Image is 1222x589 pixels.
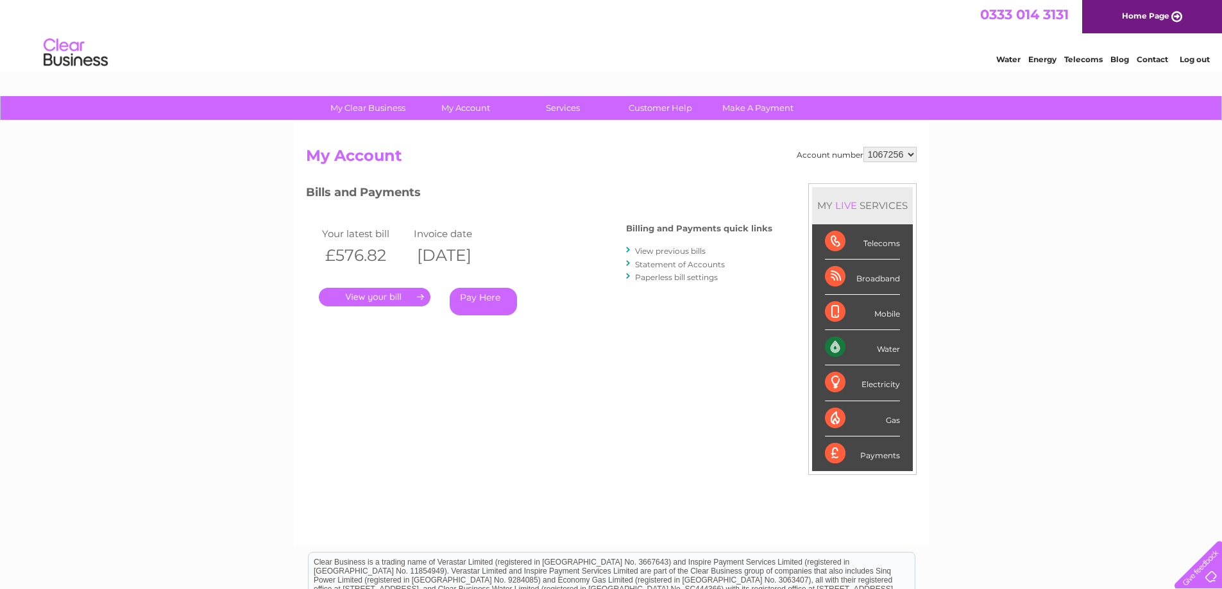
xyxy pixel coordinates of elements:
[315,96,421,120] a: My Clear Business
[635,246,706,256] a: View previous bills
[626,224,772,233] h4: Billing and Payments quick links
[812,187,913,224] div: MY SERVICES
[635,272,718,282] a: Paperless bill settings
[635,260,725,269] a: Statement of Accounts
[1137,54,1168,64] a: Contact
[825,401,900,436] div: Gas
[825,365,900,401] div: Electricity
[319,225,411,242] td: Your latest bill
[825,436,900,471] div: Payments
[825,330,900,365] div: Water
[510,96,616,120] a: Services
[43,33,108,72] img: logo.png
[825,224,900,260] div: Telecoms
[705,96,811,120] a: Make A Payment
[319,288,430,306] a: .
[825,295,900,330] div: Mobile
[996,54,1021,64] a: Water
[1110,54,1129,64] a: Blog
[306,147,917,171] h2: My Account
[309,7,915,62] div: Clear Business is a trading name of Verastar Limited (registered in [GEOGRAPHIC_DATA] No. 3667643...
[825,260,900,295] div: Broadband
[411,225,503,242] td: Invoice date
[1028,54,1057,64] a: Energy
[980,6,1069,22] a: 0333 014 3131
[319,242,411,269] th: £576.82
[833,199,860,212] div: LIVE
[411,242,503,269] th: [DATE]
[306,183,772,206] h3: Bills and Payments
[412,96,518,120] a: My Account
[1180,54,1210,64] a: Log out
[1064,54,1103,64] a: Telecoms
[450,288,517,315] a: Pay Here
[797,147,917,162] div: Account number
[607,96,713,120] a: Customer Help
